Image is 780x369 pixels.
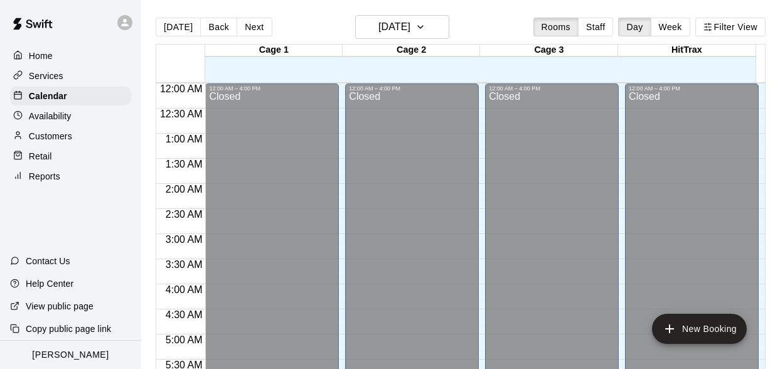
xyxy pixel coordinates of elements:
div: Cage 1 [205,45,343,56]
span: 4:00 AM [163,284,206,295]
button: add [652,314,747,344]
p: Services [29,70,63,82]
p: View public page [26,300,93,313]
a: Services [10,67,131,85]
span: 5:00 AM [163,334,206,345]
div: 12:00 AM – 4:00 PM [629,85,755,92]
div: HitTrax [618,45,756,56]
div: Cage 3 [480,45,617,56]
button: Week [651,18,690,36]
span: 4:30 AM [163,309,206,320]
span: 12:30 AM [157,109,206,119]
span: 1:30 AM [163,159,206,169]
p: Home [29,50,53,62]
span: 2:00 AM [163,184,206,195]
a: Retail [10,147,131,166]
button: Filter View [695,18,766,36]
button: Rooms [533,18,579,36]
p: Help Center [26,277,73,290]
div: 12:00 AM – 4:00 PM [489,85,615,92]
a: Calendar [10,87,131,105]
p: Customers [29,130,72,142]
a: Home [10,46,131,65]
span: 1:00 AM [163,134,206,144]
div: Cage 2 [343,45,480,56]
div: 12:00 AM – 4:00 PM [349,85,475,92]
button: [DATE] [355,15,449,39]
a: Customers [10,127,131,146]
span: 2:30 AM [163,209,206,220]
span: 12:00 AM [157,83,206,94]
button: Staff [578,18,614,36]
p: Retail [29,150,52,163]
button: Day [618,18,651,36]
span: 3:30 AM [163,259,206,270]
button: Back [200,18,237,36]
p: [PERSON_NAME] [32,348,109,361]
p: Reports [29,170,60,183]
p: Calendar [29,90,67,102]
a: Reports [10,167,131,186]
button: [DATE] [156,18,201,36]
a: Availability [10,107,131,126]
div: 12:00 AM – 4:00 PM [209,85,335,92]
p: Availability [29,110,72,122]
h6: [DATE] [378,18,410,36]
button: Next [237,18,272,36]
span: 3:00 AM [163,234,206,245]
p: Contact Us [26,255,70,267]
p: Copy public page link [26,323,111,335]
